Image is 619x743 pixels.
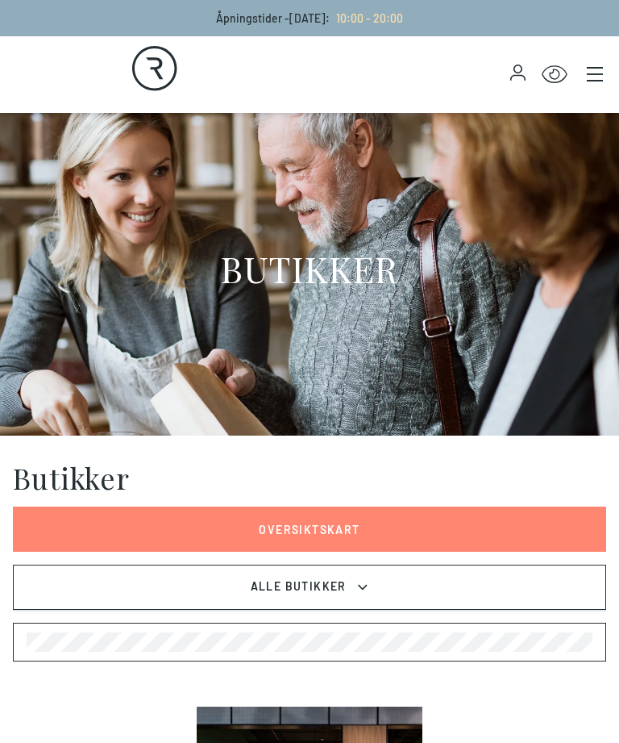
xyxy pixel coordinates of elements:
[542,62,567,88] button: Open Accessibility Menu
[13,565,606,610] button: Alle Butikker
[584,63,606,86] button: Main menu
[248,578,348,597] span: Alle Butikker
[216,10,403,27] p: Åpningstider - [DATE] :
[336,11,403,25] span: 10:00 - 20:00
[13,461,130,494] h1: Butikker
[13,507,606,552] a: Oversiktskart
[221,246,399,290] h1: BUTIKKER
[330,11,403,25] a: 10:00 - 20:00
